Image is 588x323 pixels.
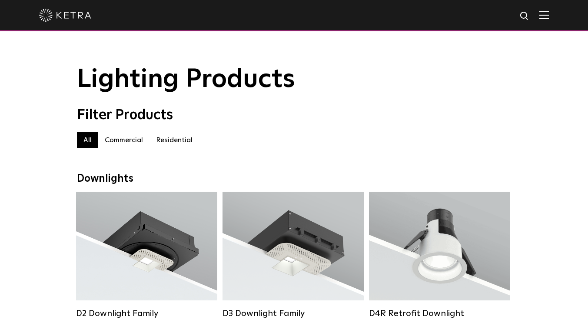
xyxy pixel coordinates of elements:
a: D4R Retrofit Downlight Lumen Output:800Colors:White / BlackBeam Angles:15° / 25° / 40° / 60°Watta... [369,192,510,319]
label: Residential [149,132,199,148]
label: All [77,132,98,148]
a: D3 Downlight Family Lumen Output:700 / 900 / 1100Colors:White / Black / Silver / Bronze / Paintab... [223,192,364,319]
img: ketra-logo-2019-white [39,9,91,22]
div: D4R Retrofit Downlight [369,308,510,319]
div: D2 Downlight Family [76,308,217,319]
div: Filter Products [77,107,512,123]
div: D3 Downlight Family [223,308,364,319]
span: Lighting Products [77,67,295,93]
img: Hamburger%20Nav.svg [539,11,549,19]
div: Downlights [77,173,512,185]
img: search icon [519,11,530,22]
a: D2 Downlight Family Lumen Output:1200Colors:White / Black / Gloss Black / Silver / Bronze / Silve... [76,192,217,319]
label: Commercial [98,132,149,148]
